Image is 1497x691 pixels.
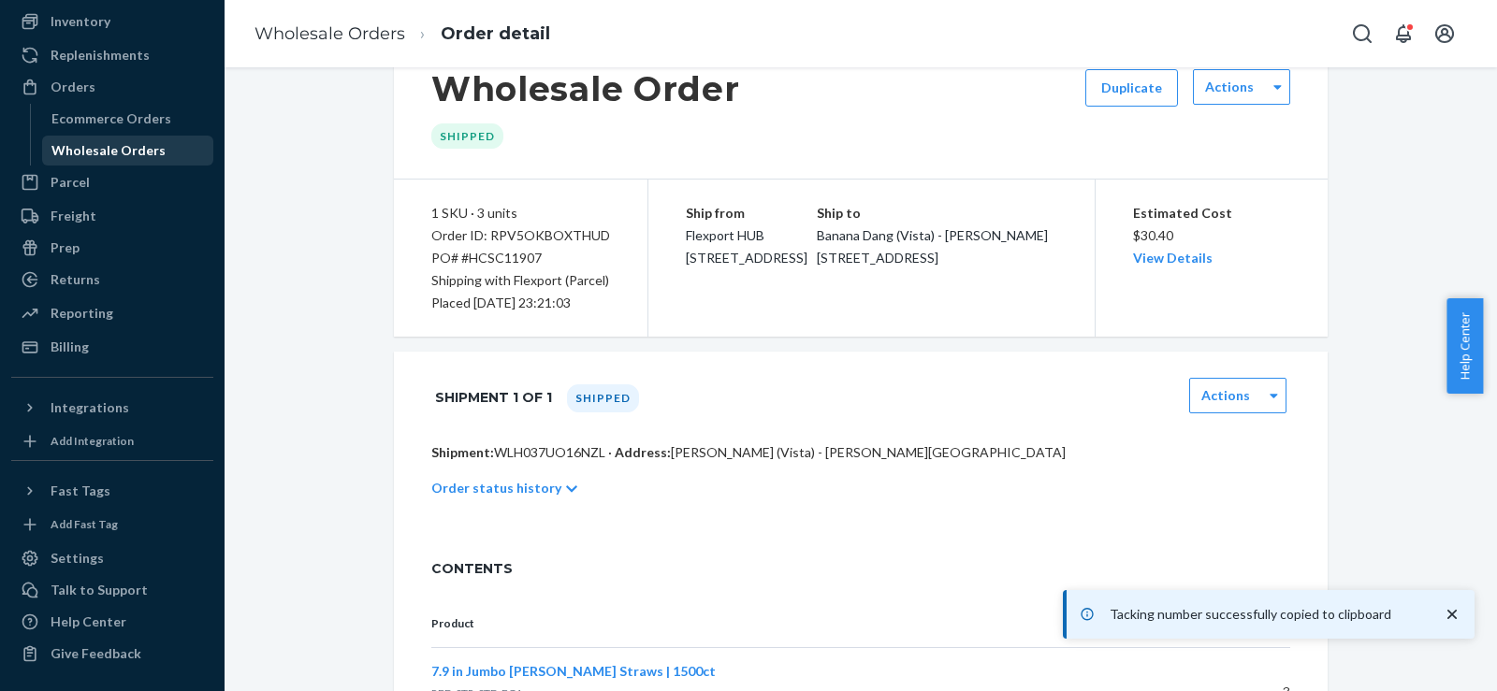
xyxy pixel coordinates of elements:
[817,202,1057,224] p: Ship to
[51,304,113,323] div: Reporting
[1085,69,1178,107] button: Duplicate
[431,615,1182,632] p: Product
[11,393,213,423] button: Integrations
[1201,386,1250,405] label: Actions
[51,46,150,65] div: Replenishments
[51,549,104,568] div: Settings
[51,482,110,500] div: Fast Tags
[431,559,1290,578] span: CONTENTS
[1133,202,1291,224] p: Estimated Cost
[1205,78,1254,96] label: Actions
[11,201,213,231] a: Freight
[431,247,610,269] div: PO# #HCSC11907
[686,227,807,266] span: Flexport HUB [STREET_ADDRESS]
[51,238,80,257] div: Prep
[431,292,610,314] div: Placed [DATE] 23:21:03
[1133,202,1291,269] div: $30.40
[431,123,503,149] div: Shipped
[42,136,214,166] a: Wholesale Orders
[51,644,141,663] div: Give Feedback
[1446,298,1483,394] button: Help Center
[11,575,213,605] a: Talk to Support
[431,444,494,460] span: Shipment:
[1426,15,1463,52] button: Open account menu
[51,612,126,631] div: Help Center
[51,78,95,96] div: Orders
[567,384,639,412] div: Shipped
[431,443,1290,462] p: WLH037UO16NZL · [PERSON_NAME] (Vista) - [PERSON_NAME][GEOGRAPHIC_DATA]
[431,479,561,497] p: Order status history
[51,581,148,599] div: Talk to Support
[441,23,550,44] a: Order detail
[51,207,96,225] div: Freight
[431,202,610,224] div: 1 SKU · 3 units
[11,72,213,102] a: Orders
[51,338,89,356] div: Billing
[51,173,90,192] div: Parcel
[11,167,213,197] a: Parcel
[431,269,610,292] p: Shipping with Flexport (Parcel)
[431,662,716,681] button: 7.9 in Jumbo [PERSON_NAME] Straws | 1500ct
[11,430,213,453] a: Add Integration
[11,7,213,36] a: Inventory
[51,12,110,31] div: Inventory
[51,109,171,128] div: Ecommerce Orders
[686,202,817,224] p: Ship from
[51,516,118,532] div: Add Fast Tag
[254,23,405,44] a: Wholesale Orders
[51,398,129,417] div: Integrations
[42,104,214,134] a: Ecommerce Orders
[431,224,610,247] div: Order ID: RPV5OKBOXTHUD
[431,69,740,108] h1: Wholesale Order
[51,433,134,449] div: Add Integration
[51,141,166,160] div: Wholesale Orders
[11,607,213,637] a: Help Center
[11,513,213,536] a: Add Fast Tag
[435,378,552,417] h1: Shipment 1 of 1
[240,7,565,62] ol: breadcrumbs
[817,227,1048,266] span: Banana Dang (Vista) - [PERSON_NAME] [STREET_ADDRESS]
[11,543,213,573] a: Settings
[11,233,213,263] a: Prep
[11,265,213,295] a: Returns
[615,444,671,460] span: Address:
[11,639,213,669] button: Give Feedback
[431,663,716,679] span: 7.9 in Jumbo [PERSON_NAME] Straws | 1500ct
[1385,15,1422,52] button: Open notifications
[1443,605,1461,624] svg: close toast
[51,270,100,289] div: Returns
[11,332,213,362] a: Billing
[1344,15,1381,52] button: Open Search Box
[1110,605,1424,624] p: Tacking number successfully copied to clipboard
[1133,250,1213,266] a: View Details
[11,298,213,328] a: Reporting
[11,476,213,506] button: Fast Tags
[11,40,213,70] a: Replenishments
